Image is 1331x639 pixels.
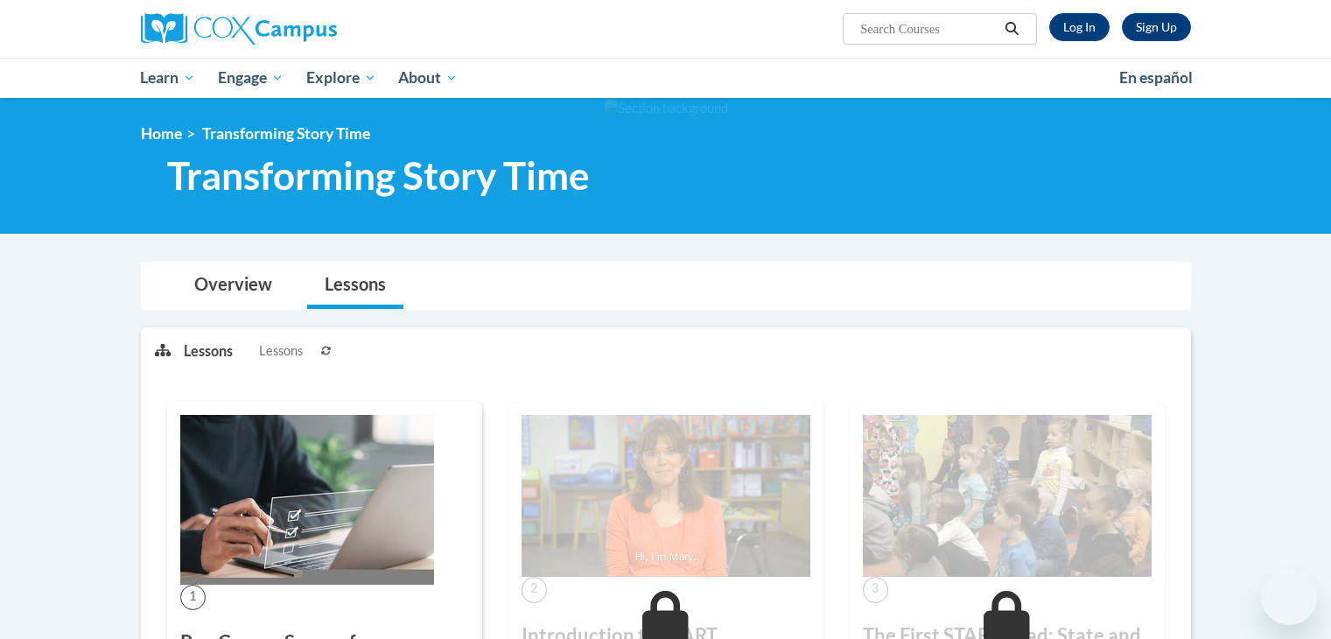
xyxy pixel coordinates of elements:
a: Log In [1049,13,1110,41]
a: Lessons [307,263,403,309]
span: Lessons [259,341,303,361]
a: Learn [130,58,207,98]
span: Transforming Story Time [202,124,370,143]
span: Transforming Story Time [167,152,590,199]
span: Engage [218,67,284,88]
a: Home [141,124,182,143]
span: About [398,67,458,88]
iframe: Button to launch messaging window [1261,569,1317,625]
a: About [387,58,469,98]
img: Cox Campus [141,13,337,45]
a: Cox Campus [141,13,473,45]
button: Search [998,18,1025,39]
div: Main menu [115,58,1217,98]
span: En español [1119,68,1193,87]
img: Course Image [180,415,434,585]
img: Course Image [522,415,810,578]
p: Lessons [184,341,233,361]
a: Explore [295,58,388,98]
span: 3 [863,577,888,602]
img: Course Image [863,415,1152,578]
a: Register [1122,13,1191,41]
span: 2 [522,577,547,602]
img: Section background [604,99,728,118]
a: En español [1108,60,1204,96]
span: 1 [180,585,206,610]
span: Learn [140,67,195,88]
span: Explore [306,67,376,88]
input: Search Courses [858,18,998,39]
a: Overview [177,263,290,309]
a: Engage [207,58,295,98]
